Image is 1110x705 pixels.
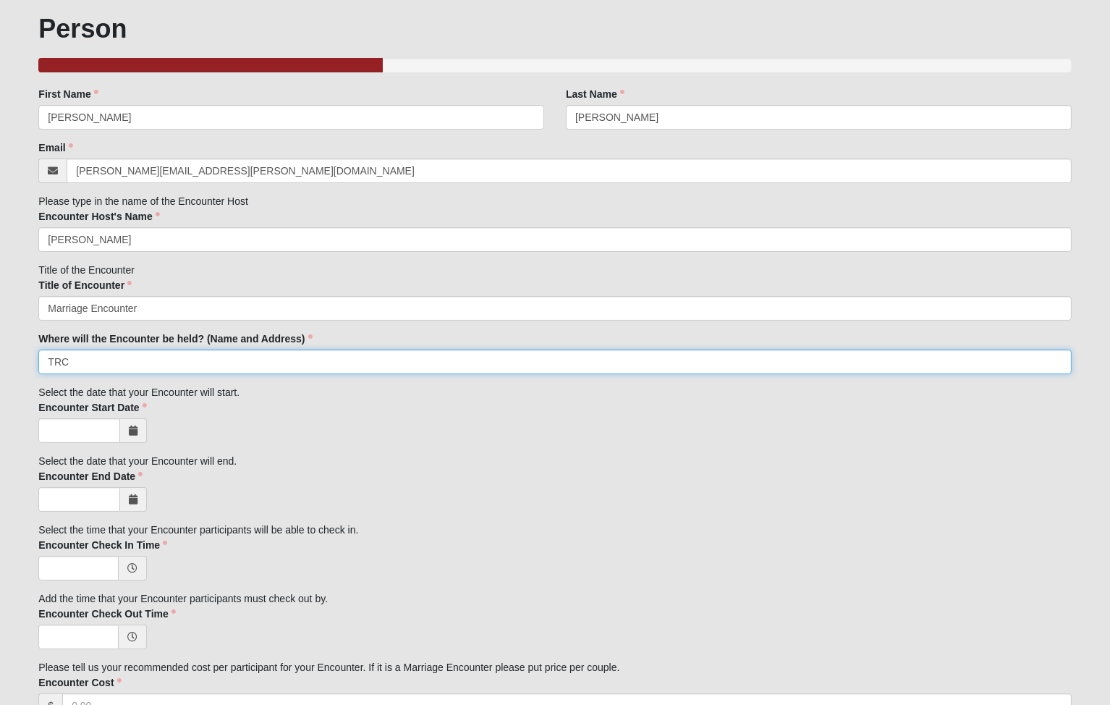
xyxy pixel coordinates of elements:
[38,607,175,621] label: Encounter Check Out Time
[38,278,132,292] label: Title of Encounter
[38,538,167,552] label: Encounter Check In Time
[38,469,143,484] label: Encounter End Date
[38,87,98,101] label: First Name
[566,87,624,101] label: Last Name
[38,675,121,690] label: Encounter Cost
[38,209,159,224] label: Encounter Host's Name
[38,13,1071,44] h1: Person
[38,400,146,415] label: Encounter Start Date
[38,140,72,155] label: Email
[38,332,312,346] label: Where will the Encounter be held? (Name and Address)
